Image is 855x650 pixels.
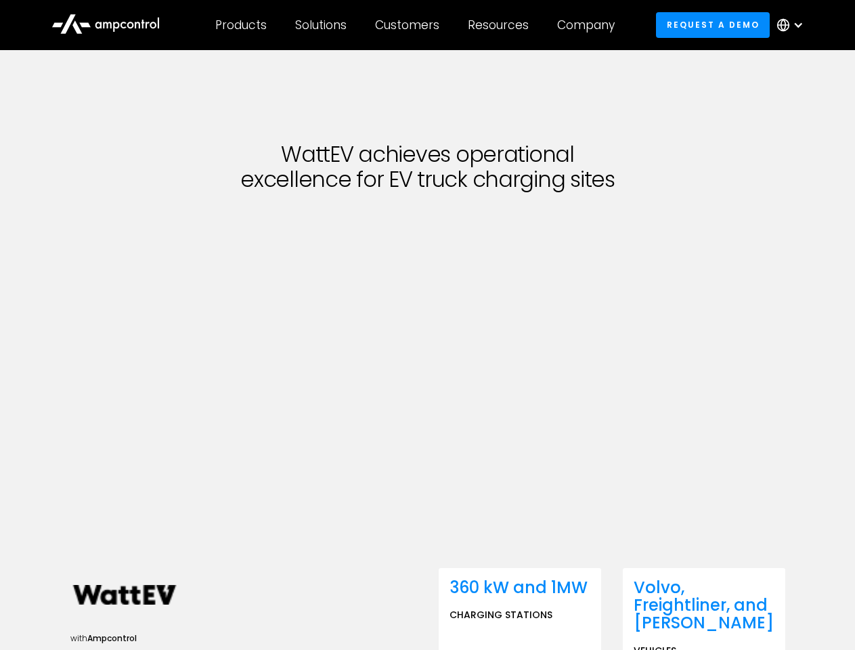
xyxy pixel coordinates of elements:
h1: WattEV achieves operational excellence for EV truck charging sites [130,142,726,192]
span: Ampcontrol [87,632,137,644]
iframe: WattEV (full) uses Ampcontrol for truck charging [130,200,726,536]
div: Customers [375,18,439,32]
div: 360 kW and 1MW [450,579,588,597]
div: Volvo, Freightliner, and [PERSON_NAME] [634,579,774,632]
div: Solutions [295,18,347,32]
div: with [70,633,301,645]
div: Company [557,18,615,32]
div: Resources [468,18,529,32]
div: Products [215,18,267,32]
p: Charging stations [450,607,552,622]
a: Request a demo [656,12,770,37]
